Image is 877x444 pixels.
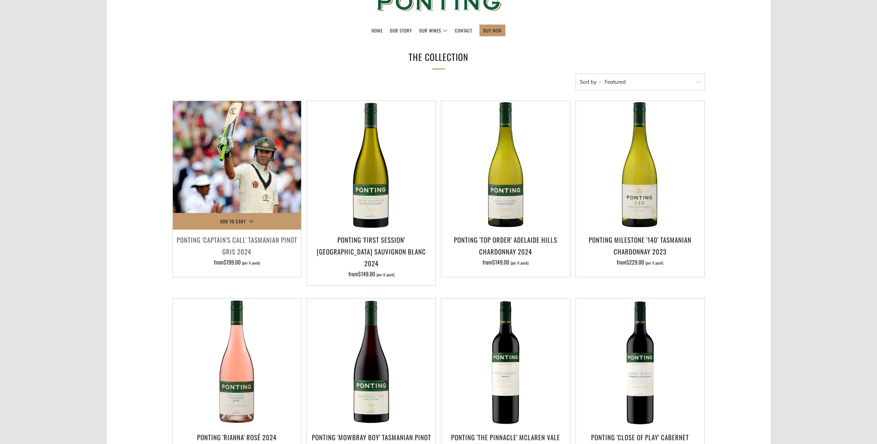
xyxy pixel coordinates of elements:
[645,261,663,265] span: (per 6 pack)
[335,49,542,65] h1: The Collection
[441,234,570,268] a: Ponting 'Top Order' Adelaide Hills Chardonnay 2024 from$149.00 (per 6 pack)
[242,261,260,265] span: (per 6 pack)
[390,25,412,36] a: Our Story
[492,258,509,266] span: $149.00
[224,258,241,266] span: $199.00
[576,234,705,268] a: Ponting Milestone '140' Tasmanian Chardonnay 2023 from$229.00 (per 6 pack)
[310,234,432,269] h3: Ponting 'First Session' [GEOGRAPHIC_DATA] Sauvignon Blanc 2024
[372,25,383,36] a: Home
[579,234,701,257] h3: Ponting Milestone '140' Tasmanian Chardonnay 2023
[511,261,529,265] span: (per 6 pack)
[220,218,246,225] span: Add to Cart
[626,258,644,266] span: $229.00
[483,25,502,36] a: BUY NOW
[445,234,567,257] h3: Ponting 'Top Order' Adelaide Hills Chardonnay 2024
[348,270,394,278] span: from
[173,234,301,268] a: Ponting 'Captain's Call' Tasmanian Pinot Gris 2024 from$199.00 (per 6 pack)
[376,273,394,277] span: (per 6 pack)
[617,258,663,266] span: from
[307,234,436,277] a: Ponting 'First Session' [GEOGRAPHIC_DATA] Sauvignon Blanc 2024 from$149.00 (per 6 pack)
[173,213,301,230] button: Add to Cart
[176,234,298,257] h3: Ponting 'Captain's Call' Tasmanian Pinot Gris 2024
[455,25,472,36] a: Contact
[176,431,298,443] h3: Ponting 'Rianna' Rosé 2024
[419,25,448,36] a: Our Wines
[214,258,260,266] span: from
[483,258,529,266] span: from
[358,270,375,278] span: $149.00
